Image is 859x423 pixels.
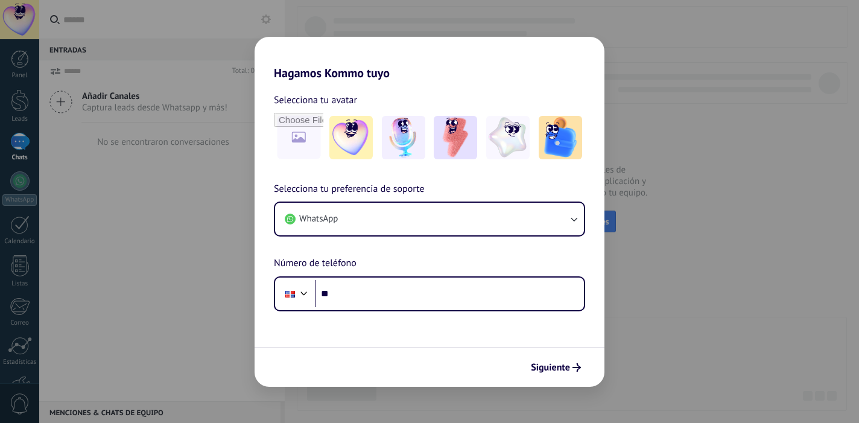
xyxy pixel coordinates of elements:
[299,213,338,225] span: WhatsApp
[382,116,425,159] img: -2.jpeg
[539,116,582,159] img: -5.jpeg
[486,116,530,159] img: -4.jpeg
[274,182,425,197] span: Selecciona tu preferencia de soporte
[329,116,373,159] img: -1.jpeg
[255,37,604,80] h2: Hagamos Kommo tuyo
[275,203,584,235] button: WhatsApp
[274,92,357,108] span: Selecciona tu avatar
[531,363,570,372] span: Siguiente
[274,256,357,272] span: Número de teléfono
[279,281,302,307] div: Dominican Republic: + 1
[525,357,586,378] button: Siguiente
[434,116,477,159] img: -3.jpeg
